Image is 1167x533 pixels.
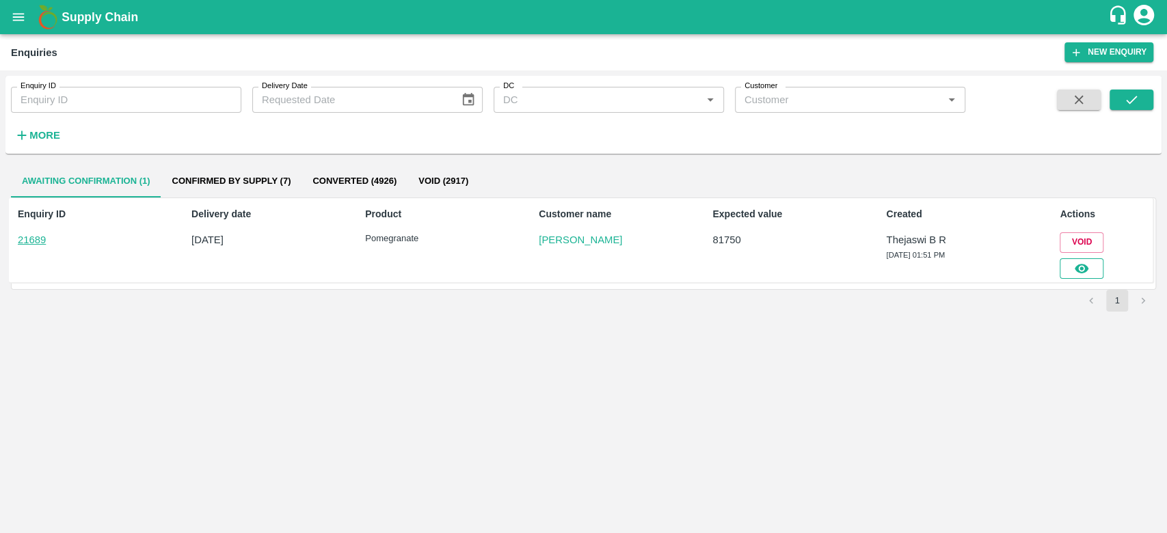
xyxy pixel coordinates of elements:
[365,207,455,221] p: Product
[3,1,34,33] button: open drawer
[539,207,628,221] p: Customer name
[365,232,455,245] p: Pomegranate
[301,165,407,197] button: Converted (4926)
[1108,5,1131,29] div: customer-support
[62,8,1108,27] a: Supply Chain
[1064,42,1153,62] button: New Enquiry
[191,232,281,247] p: [DATE]
[11,44,57,61] div: Enquiries
[1060,232,1103,252] button: Void
[11,124,64,147] button: More
[712,232,802,247] p: 81750
[455,87,481,113] button: Choose date
[1060,207,1149,221] p: Actions
[191,207,281,221] p: Delivery date
[252,87,450,113] input: Requested Date
[1078,290,1156,312] nav: pagination navigation
[503,81,514,92] label: DC
[539,232,628,247] a: [PERSON_NAME]
[11,165,161,197] button: Awaiting confirmation (1)
[886,232,976,247] p: Thejaswi B R
[18,234,46,245] a: 21689
[739,91,939,109] input: Customer
[886,251,945,259] span: [DATE] 01:51 PM
[161,165,302,197] button: Confirmed by supply (7)
[1131,3,1156,31] div: account of current user
[407,165,479,197] button: Void (2917)
[18,207,107,221] p: Enquiry ID
[262,81,308,92] label: Delivery Date
[712,207,802,221] p: Expected value
[62,10,138,24] b: Supply Chain
[1106,290,1128,312] button: page 1
[886,207,976,221] p: Created
[498,91,697,109] input: DC
[11,87,241,113] input: Enquiry ID
[943,91,961,109] button: Open
[701,91,719,109] button: Open
[21,81,56,92] label: Enquiry ID
[34,3,62,31] img: logo
[745,81,777,92] label: Customer
[29,130,60,141] strong: More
